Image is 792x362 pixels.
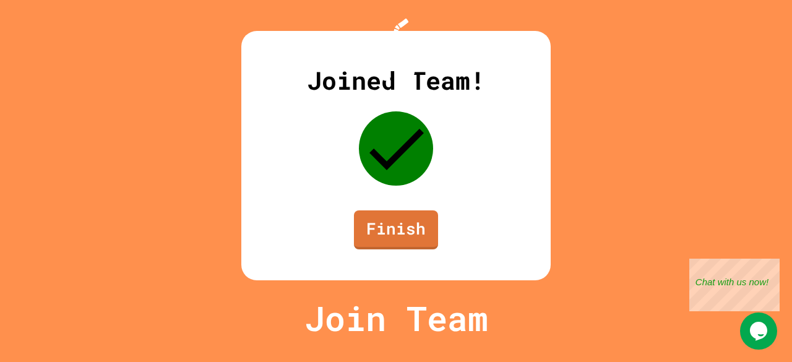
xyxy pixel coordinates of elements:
[304,293,488,344] p: Join Team
[371,19,421,81] img: Logo.svg
[689,259,780,311] iframe: chat widget
[354,210,438,249] a: Finish
[740,312,780,350] iframe: chat widget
